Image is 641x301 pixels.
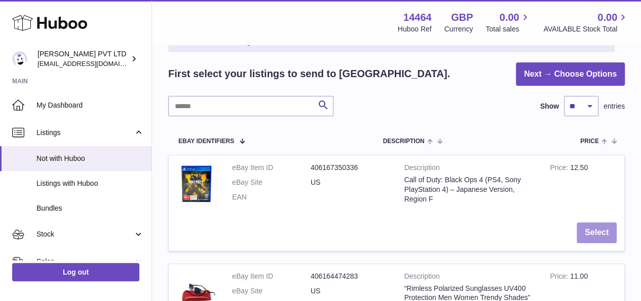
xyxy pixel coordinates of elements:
span: AVAILABLE Stock Total [543,24,629,34]
span: 0.00 [597,11,617,24]
dt: eBay Site [232,178,311,187]
a: Next → Choose Options [516,62,625,86]
strong: GBP [451,11,473,24]
dd: 406167350336 [311,163,389,173]
span: 0.00 [500,11,519,24]
span: 11.00 [570,272,588,280]
strong: Price [550,163,570,174]
label: Show [540,102,559,111]
h2: First select your listings to send to [GEOGRAPHIC_DATA]. [168,67,450,81]
span: 12.50 [570,163,588,172]
strong: 14464 [403,11,432,24]
strong: Price [550,272,570,283]
div: Currency [444,24,473,34]
a: Log out [12,263,139,281]
dd: US [311,178,389,187]
span: Not with Huboo [36,154,144,163]
div: Call of Duty: Black Ops 4 (PS4, Sony PlayStation 4) – Japanese Version, Region F [404,175,535,204]
dt: eBay Site [232,286,311,296]
button: Select [577,222,617,243]
dt: eBay Item ID [232,163,311,173]
span: Stock [36,229,133,239]
span: eBay Identifiers [178,138,234,145]
span: Description [383,138,424,145]
span: Listings with Huboo [36,179,144,188]
div: [PERSON_NAME] PVT LTD [37,49,129,69]
span: Listings [36,128,133,138]
img: hassanrai10923342@gmail.com [12,51,27,66]
dd: US [311,286,389,296]
a: 0.00 AVAILABLE Stock Total [543,11,629,34]
span: Sales [36,257,133,266]
span: Price [580,138,599,145]
strong: Description [404,272,535,284]
span: Bundles [36,204,144,213]
span: My Dashboard [36,101,144,110]
strong: Description [404,163,535,175]
span: entries [604,102,625,111]
dt: eBay Item ID [232,272,311,281]
a: 0.00 Total sales [485,11,531,34]
img: $_57.PNG [176,163,217,204]
span: Total sales [485,24,531,34]
dd: 406164474283 [311,272,389,281]
dt: EAN [232,192,311,202]
div: Huboo Ref [398,24,432,34]
span: [EMAIL_ADDRESS][DOMAIN_NAME] [37,59,149,68]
